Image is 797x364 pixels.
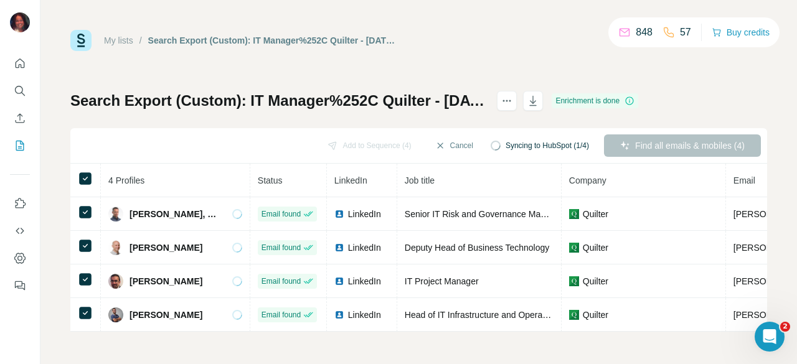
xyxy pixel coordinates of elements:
img: LinkedIn logo [334,209,344,219]
button: Search [10,80,30,102]
span: LinkedIn [348,208,381,220]
span: Quilter [583,309,608,321]
span: [PERSON_NAME], CRISC [130,208,220,220]
span: LinkedIn [334,175,367,185]
span: Quilter [583,208,608,220]
span: LinkedIn [348,275,381,287]
iframe: Intercom live chat [755,322,785,352]
span: IT Project Manager [405,276,479,286]
span: [PERSON_NAME] [130,241,202,254]
span: Email found [262,309,301,320]
img: LinkedIn logo [334,310,344,320]
span: Email found [262,208,301,220]
button: My lists [10,134,30,157]
li: / [139,34,142,47]
p: 57 [680,25,691,40]
img: LinkedIn logo [334,243,344,253]
span: Email [733,175,755,185]
div: Search Export (Custom): IT Manager%252C Quilter - [DATE] 15:50 [148,34,395,47]
button: Dashboard [10,247,30,269]
img: Avatar [108,307,123,322]
button: actions [497,91,517,111]
button: Enrich CSV [10,107,30,129]
img: Surfe Logo [70,30,92,51]
img: company-logo [569,243,579,253]
button: Feedback [10,274,30,297]
a: My lists [104,35,133,45]
button: Use Surfe on LinkedIn [10,192,30,215]
button: Quick start [10,52,30,75]
span: LinkedIn [348,241,381,254]
span: Company [569,175,606,185]
span: Syncing to HubSpot (1/4) [506,140,589,151]
img: Avatar [10,12,30,32]
span: Quilter [583,241,608,254]
button: Buy credits [712,24,770,41]
span: Status [258,175,283,185]
img: company-logo [569,276,579,286]
span: Quilter [583,275,608,287]
span: 4 Profiles [108,175,144,185]
img: company-logo [569,209,579,219]
img: Avatar [108,274,123,289]
span: Email found [262,242,301,253]
p: 848 [636,25,653,40]
img: company-logo [569,310,579,320]
span: [PERSON_NAME] [130,309,202,321]
div: Enrichment is done [552,93,638,108]
span: Job title [405,175,435,185]
button: Use Surfe API [10,220,30,242]
span: 2 [780,322,790,332]
span: Senior IT Risk and Governance Manager [405,209,563,219]
img: Avatar [108,240,123,255]
span: Email found [262,276,301,287]
span: [PERSON_NAME] [130,275,202,287]
h1: Search Export (Custom): IT Manager%252C Quilter - [DATE] 15:50 [70,91,486,111]
span: LinkedIn [348,309,381,321]
span: Head of IT Infrastructure and Operations [405,310,561,320]
button: Cancel [427,134,482,157]
span: Deputy Head of Business Technology [405,243,549,253]
img: LinkedIn logo [334,276,344,286]
img: Avatar [108,207,123,222]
